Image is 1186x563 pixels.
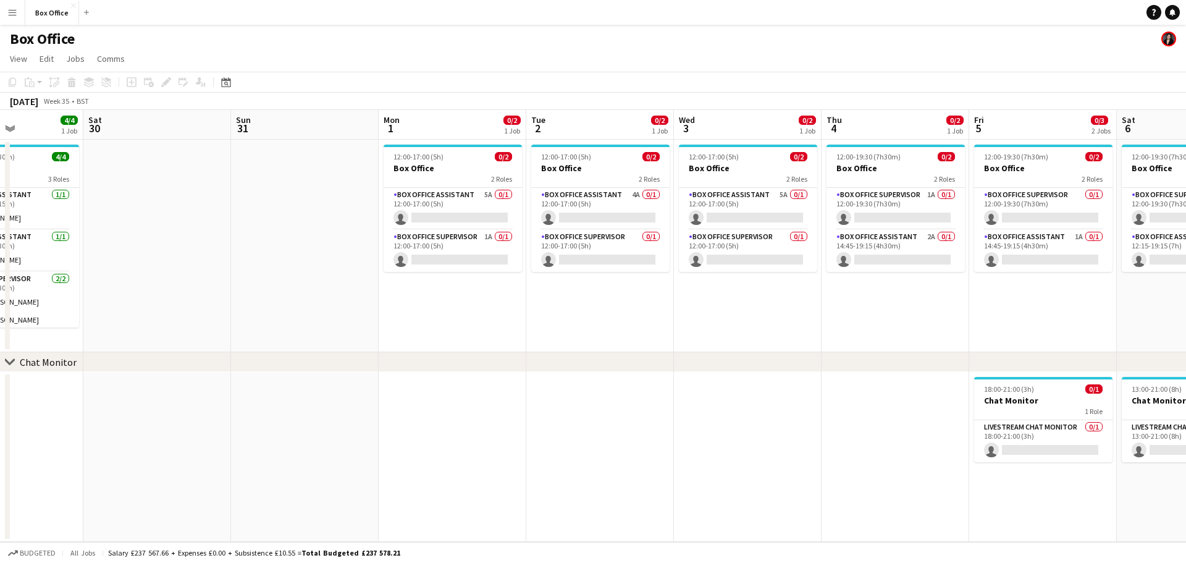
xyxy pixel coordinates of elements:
span: 12:00-19:30 (7h30m) [984,152,1048,161]
span: 4/4 [52,152,69,161]
span: Edit [40,53,54,64]
h3: Box Office [826,163,965,174]
span: 5 [972,121,984,135]
a: Jobs [61,51,90,67]
div: 1 Job [947,126,963,135]
span: 12:00-17:00 (5h) [689,152,739,161]
app-card-role: Box Office Supervisor0/112:00-17:00 (5h) [679,230,817,272]
div: 2 Jobs [1091,126,1111,135]
span: 1 Role [1085,407,1103,416]
app-job-card: 12:00-19:30 (7h30m)0/2Box Office2 RolesBox Office Supervisor1A0/112:00-19:30 (7h30m) Box Office A... [826,145,965,272]
span: 13:00-21:00 (8h) [1132,384,1182,394]
h3: Box Office [974,163,1112,174]
span: 12:00-19:30 (7h30m) [836,152,901,161]
span: Comms [97,53,125,64]
span: Sun [236,114,251,125]
span: 0/2 [938,152,955,161]
a: Comms [92,51,130,67]
span: 18:00-21:00 (3h) [984,384,1034,394]
app-card-role: Box Office Assistant2A0/114:45-19:15 (4h30m) [826,230,965,272]
span: 0/2 [790,152,807,161]
app-card-role: Box Office Assistant4A0/112:00-17:00 (5h) [531,188,670,230]
span: Fri [974,114,984,125]
span: All jobs [68,548,98,557]
span: Week 35 [41,96,72,106]
app-job-card: 12:00-19:30 (7h30m)0/2Box Office2 RolesBox Office Supervisor0/112:00-19:30 (7h30m) Box Office Ass... [974,145,1112,272]
span: 12:00-17:00 (5h) [393,152,444,161]
div: 1 Job [504,126,520,135]
h3: Box Office [384,163,522,174]
span: 2 Roles [786,174,807,184]
app-card-role: Box Office Assistant5A0/112:00-17:00 (5h) [384,188,522,230]
span: 0/2 [503,116,521,125]
span: Thu [826,114,842,125]
span: 2 Roles [491,174,512,184]
h3: Chat Monitor [974,395,1112,406]
app-job-card: 12:00-17:00 (5h)0/2Box Office2 RolesBox Office Assistant5A0/112:00-17:00 (5h) Box Office Supervis... [679,145,817,272]
span: 0/2 [1085,152,1103,161]
button: Budgeted [6,546,57,560]
div: 1 Job [61,126,77,135]
div: 1 Job [652,126,668,135]
app-card-role: Box Office Supervisor1A0/112:00-19:30 (7h30m) [826,188,965,230]
span: Tue [531,114,545,125]
a: Edit [35,51,59,67]
span: 0/1 [1085,384,1103,394]
app-user-avatar: Lexi Clare [1161,32,1176,46]
app-card-role: Box Office Supervisor1A0/112:00-17:00 (5h) [384,230,522,272]
app-card-role: Box Office Assistant1A0/114:45-19:15 (4h30m) [974,230,1112,272]
span: 0/3 [1091,116,1108,125]
span: 0/2 [651,116,668,125]
span: Total Budgeted £237 578.21 [301,548,400,557]
button: Box Office [25,1,79,25]
h1: Box Office [10,30,75,48]
span: View [10,53,27,64]
span: Budgeted [20,549,56,557]
div: BST [77,96,89,106]
span: 6 [1120,121,1135,135]
span: 31 [234,121,251,135]
span: 0/2 [642,152,660,161]
span: 1 [382,121,400,135]
div: Salary £237 567.66 + Expenses £0.00 + Subsistence £10.55 = [108,548,400,557]
app-card-role: Box Office Supervisor0/112:00-19:30 (7h30m) [974,188,1112,230]
span: 3 [677,121,695,135]
div: [DATE] [10,95,38,108]
span: Wed [679,114,695,125]
app-card-role: Box Office Assistant5A0/112:00-17:00 (5h) [679,188,817,230]
div: Chat Monitor [20,356,77,368]
a: View [5,51,32,67]
app-job-card: 18:00-21:00 (3h)0/1Chat Monitor1 RoleLivestream Chat Monitor0/118:00-21:00 (3h) [974,377,1112,462]
span: 0/2 [946,116,964,125]
app-job-card: 12:00-17:00 (5h)0/2Box Office2 RolesBox Office Assistant5A0/112:00-17:00 (5h) Box Office Supervis... [384,145,522,272]
span: Mon [384,114,400,125]
span: 30 [86,121,102,135]
h3: Box Office [679,163,817,174]
h3: Box Office [531,163,670,174]
div: 1 Job [799,126,815,135]
span: Sat [88,114,102,125]
span: 12:00-17:00 (5h) [541,152,591,161]
app-card-role: Livestream Chat Monitor0/118:00-21:00 (3h) [974,420,1112,462]
span: 2 Roles [1082,174,1103,184]
span: 2 [529,121,545,135]
span: Jobs [66,53,85,64]
span: 0/2 [495,152,512,161]
span: 4/4 [61,116,78,125]
span: 3 Roles [48,174,69,184]
app-job-card: 12:00-17:00 (5h)0/2Box Office2 RolesBox Office Assistant4A0/112:00-17:00 (5h) Box Office Supervis... [531,145,670,272]
app-card-role: Box Office Supervisor0/112:00-17:00 (5h) [531,230,670,272]
span: 4 [825,121,842,135]
span: Sat [1122,114,1135,125]
span: 2 Roles [639,174,660,184]
span: 2 Roles [934,174,955,184]
span: 0/2 [799,116,816,125]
